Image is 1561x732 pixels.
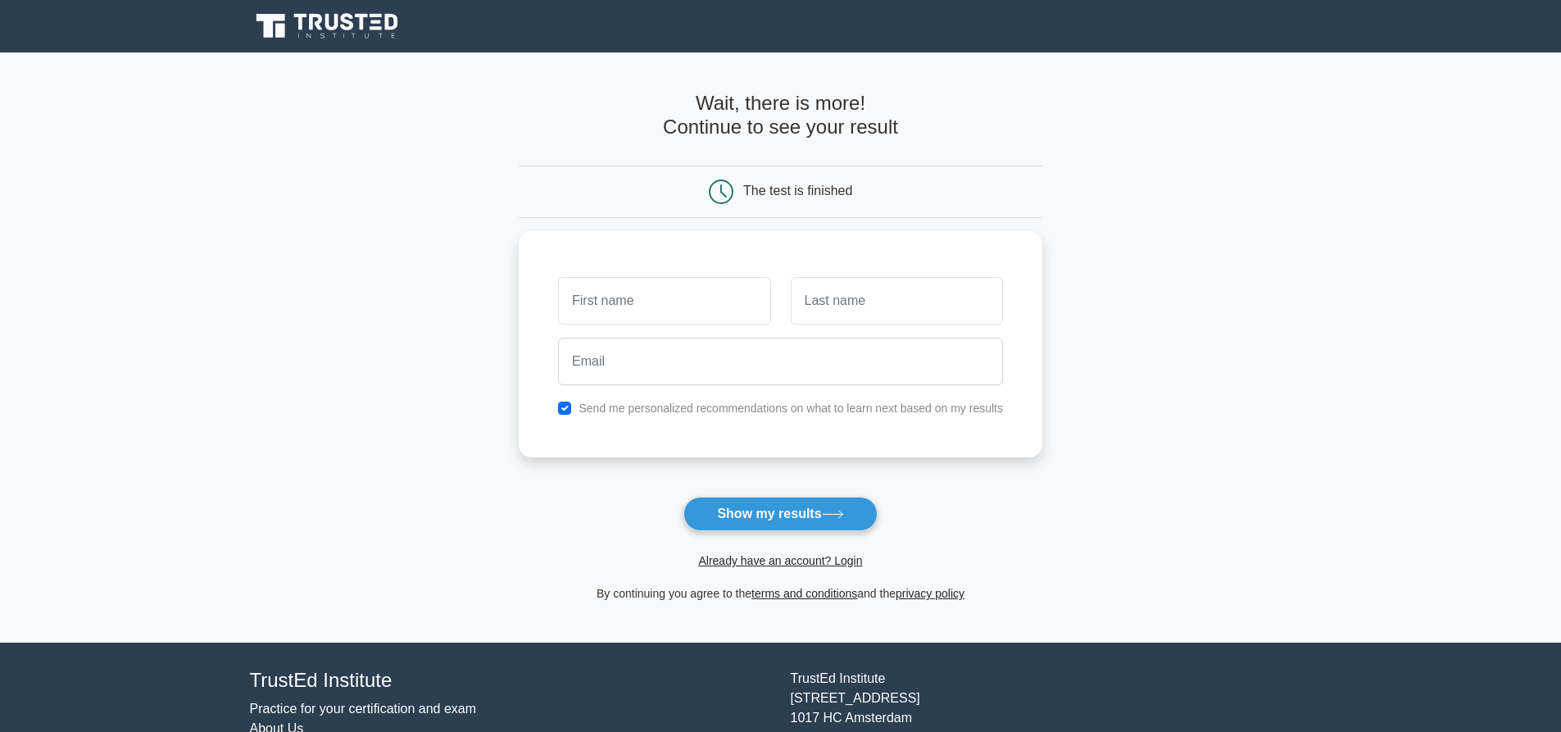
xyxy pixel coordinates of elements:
a: privacy policy [896,587,964,600]
h4: Wait, there is more! Continue to see your result [519,92,1042,139]
button: Show my results [683,497,877,531]
div: The test is finished [743,184,852,198]
input: Email [558,338,1003,385]
a: terms and conditions [751,587,857,600]
a: Practice for your certification and exam [250,702,477,716]
div: By continuing you agree to the and the [509,584,1052,603]
h4: TrustEd Institute [250,669,771,693]
label: Send me personalized recommendations on what to learn next based on my results [579,402,1003,415]
a: Already have an account? Login [698,554,862,567]
input: First name [558,277,770,325]
input: Last name [791,277,1003,325]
